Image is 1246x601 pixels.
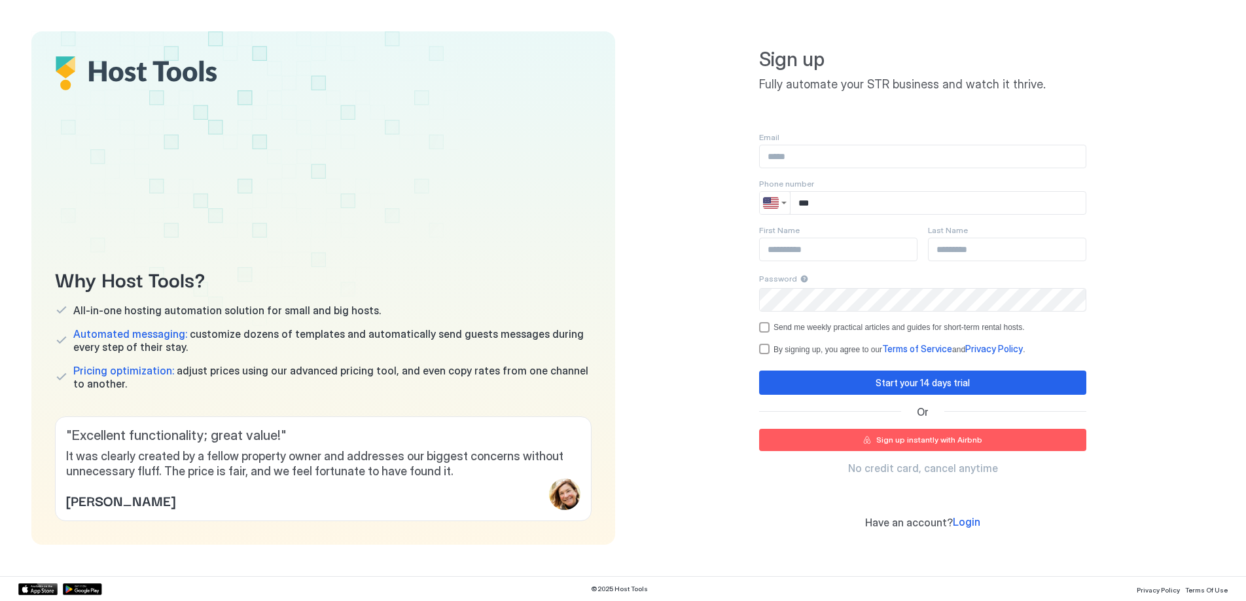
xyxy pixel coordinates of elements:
[953,515,980,529] a: Login
[876,434,982,446] div: Sign up instantly with Airbnb
[18,583,58,595] a: App Store
[760,192,790,214] button: Country selector
[965,344,1023,354] a: Privacy Policy
[1137,586,1180,594] span: Privacy Policy
[759,77,1086,92] span: Fully automate your STR business and watch it thrive.
[549,479,580,510] div: profile
[774,323,1025,332] div: Send me weekly practical articles and guides for short-term rental hosts.
[73,327,187,340] span: Automated messaging:
[1185,586,1228,594] span: Terms Of Use
[63,583,102,595] a: Google Play Store
[759,225,800,235] span: First Name
[759,322,1086,333] div: optOut
[759,371,1086,395] button: Start your 14 days trial
[965,343,1023,354] span: Privacy Policy
[591,585,648,593] span: © 2025 Host Tools
[953,515,980,528] span: Login
[759,343,1086,355] div: termsPrivacy
[917,405,929,418] span: Or
[73,304,381,317] span: All-in-one hosting automation solution for small and big hosts.
[73,364,174,377] span: Pricing optimization:
[760,289,1086,311] input: Input Field
[73,327,592,354] span: customize dozens of templates and automatically send guests messages during every step of their s...
[928,225,968,235] span: Last Name
[882,344,952,354] a: Terms of Service
[760,238,917,261] input: Input Field
[73,364,592,390] span: adjust prices using our advanced pricing tool, and even copy rates from one channel to another.
[848,462,998,475] span: No credit card, cancel anytime
[759,132,779,142] span: Email
[1185,582,1228,596] a: Terms Of Use
[876,376,970,390] div: Start your 14 days trial
[791,192,1086,214] input: Input Field
[66,490,175,510] span: [PERSON_NAME]
[1137,582,1180,596] a: Privacy Policy
[55,264,592,293] span: Why Host Tools?
[759,429,1086,451] button: Sign up instantly with Airbnb
[882,343,952,354] span: Terms of Service
[66,428,580,444] span: " Excellent functionality; great value! "
[760,145,1086,168] input: Input Field
[865,516,953,529] span: Have an account?
[774,343,1025,355] div: By signing up, you agree to our and .
[929,238,1086,261] input: Input Field
[759,274,797,283] span: Password
[759,47,1086,72] span: Sign up
[66,449,580,479] span: It was clearly created by a fellow property owner and addresses our biggest concerns without unne...
[759,179,814,189] span: Phone number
